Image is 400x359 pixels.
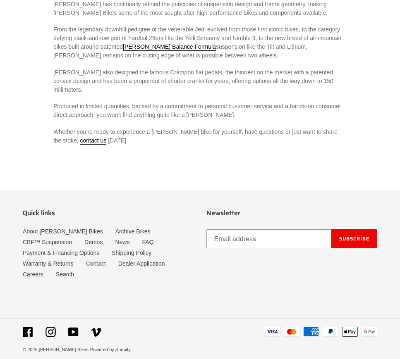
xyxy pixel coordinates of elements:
[115,228,151,235] a: Archive Bikes
[80,137,107,145] a: contact us
[53,25,347,60] p: From the legendary downhill pedigree of the venerable Jedi evolved from those first iconic bikes,...
[56,271,74,278] a: Search
[23,347,89,352] small: © 2025,
[331,229,377,248] button: Subscribe
[23,271,43,278] a: Careers
[206,229,332,248] input: Email address
[23,209,194,217] p: Quick links
[206,209,378,217] p: Newsletter
[90,347,131,352] a: Powered by Shopify
[86,260,105,267] a: Contact
[142,239,153,245] a: FAQ
[23,239,72,245] a: CBF™ Suspension
[23,250,99,256] a: Payment & Financing Options
[112,250,151,256] a: Shipping Policy
[53,102,347,119] p: Produced in limited quantities, backed by a commitment to personal customer service and a hands-o...
[115,239,129,245] a: News
[339,235,369,243] span: Subscribe
[123,43,216,51] a: [PERSON_NAME] Balance Formula
[84,239,103,245] a: Demos
[53,68,347,94] p: [PERSON_NAME] also designed the famous Crampon flat pedals, the thinnest on the market with a pat...
[118,260,165,267] a: Dealer Application
[23,228,103,235] a: About [PERSON_NAME] Bikes
[23,260,73,267] a: Warranty & Returns
[39,347,89,352] a: [PERSON_NAME] Bikes
[53,128,347,145] p: Whether you’re ready to experience a [PERSON_NAME] bike for yourself, have questions or just want...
